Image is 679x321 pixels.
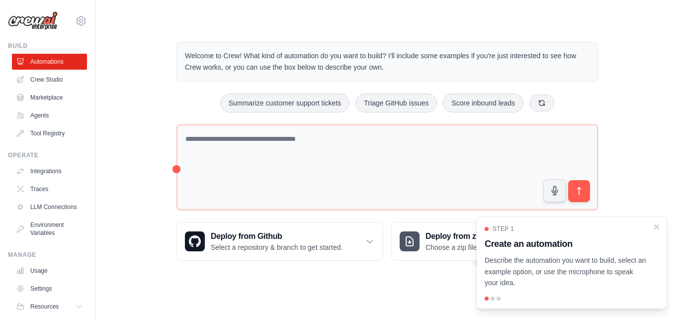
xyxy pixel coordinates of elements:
[653,223,661,231] button: Close walkthrough
[30,303,59,311] span: Resources
[12,299,87,315] button: Resources
[12,54,87,70] a: Automations
[443,94,523,112] button: Score inbound leads
[8,151,87,159] div: Operate
[485,237,647,251] h3: Create an automation
[12,163,87,179] a: Integrations
[8,11,58,30] img: Logo
[493,225,514,233] span: Step 1
[211,242,342,252] p: Select a repository & branch to get started.
[12,217,87,241] a: Environment Variables
[12,181,87,197] a: Traces
[355,94,437,112] button: Triage GitHub issues
[12,199,87,215] a: LLM Connections
[12,107,87,123] a: Agents
[220,94,349,112] button: Summarize customer support tickets
[12,281,87,297] a: Settings
[12,72,87,88] a: Crew Studio
[425,242,509,252] p: Choose a zip file to upload.
[12,90,87,106] a: Marketplace
[12,125,87,141] a: Tool Registry
[12,263,87,279] a: Usage
[8,251,87,259] div: Manage
[485,255,647,289] p: Describe the automation you want to build, select an example option, or use the microphone to spe...
[185,50,590,73] p: Welcome to Crew! What kind of automation do you want to build? I'll include some examples if you'...
[8,42,87,50] div: Build
[425,230,509,242] h3: Deploy from zip file
[211,230,342,242] h3: Deploy from Github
